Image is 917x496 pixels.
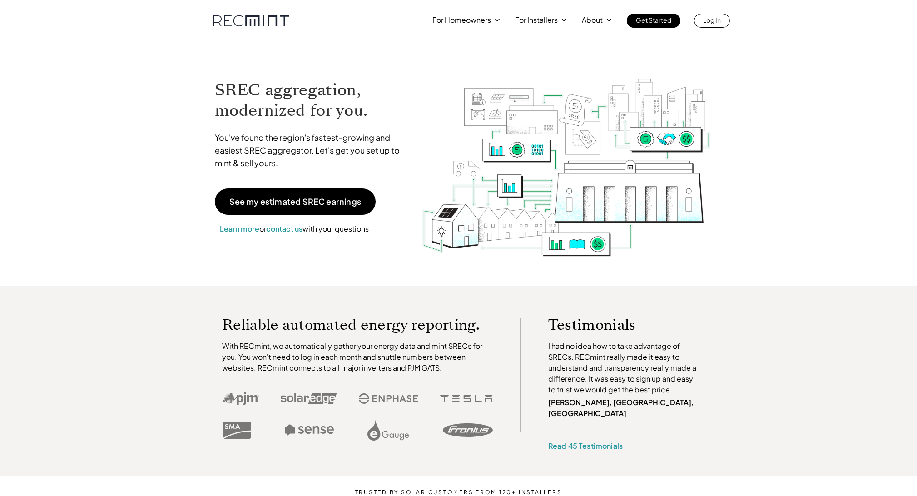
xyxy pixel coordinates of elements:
[215,131,408,169] p: You've found the region's fastest-growing and easiest SREC aggregator. Let's get you set up to mi...
[215,80,408,121] h1: SREC aggregation, modernized for you.
[215,223,374,235] p: or with your questions
[222,341,493,373] p: With RECmint, we automatically gather your energy data and mint SRECs for you. You won't need to ...
[548,318,684,332] p: Testimonials
[582,14,603,26] p: About
[229,198,361,206] p: See my estimated SREC earnings
[548,341,701,395] p: I had no idea how to take advantage of SRECs. RECmint really made it easy to understand and trans...
[220,224,259,233] a: Learn more
[266,224,302,233] a: contact us
[548,397,701,419] p: [PERSON_NAME], [GEOGRAPHIC_DATA], [GEOGRAPHIC_DATA]
[222,318,493,332] p: Reliable automated energy reporting.
[421,55,711,259] img: RECmint value cycle
[627,14,680,28] a: Get Started
[215,188,376,215] a: See my estimated SREC earnings
[694,14,730,28] a: Log In
[327,489,590,496] p: TRUSTED BY SOLAR CUSTOMERS FROM 120+ INSTALLERS
[548,441,623,451] a: Read 45 Testimonials
[703,14,721,26] p: Log In
[636,14,671,26] p: Get Started
[432,14,491,26] p: For Homeowners
[515,14,558,26] p: For Installers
